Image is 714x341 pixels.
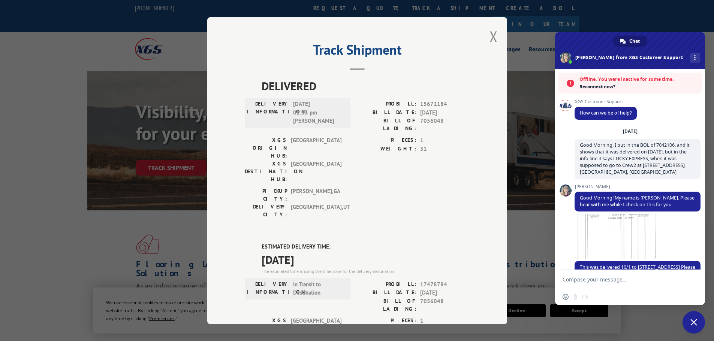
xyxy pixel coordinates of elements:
[357,316,416,325] label: PIECES:
[245,203,287,219] label: DELIVERY CITY:
[245,136,287,160] label: XGS ORIGIN HUB:
[291,136,341,160] span: [GEOGRAPHIC_DATA]
[291,160,341,183] span: [GEOGRAPHIC_DATA]
[580,110,632,116] span: How can we be of help?
[357,297,416,313] label: BILL OF LADING:
[580,142,690,175] span: Good Morning, I put in the BOL of 7042106, and it shows that it was delivered on [DATE], but in t...
[489,27,498,46] button: Close modal
[357,280,416,289] label: PROBILL:
[420,100,470,109] span: 15671184
[420,289,470,297] span: [DATE]
[420,316,470,325] span: 1
[293,280,344,297] span: In Transit to Destination
[357,136,416,145] label: PIECES:
[291,316,341,340] span: [GEOGRAPHIC_DATA]
[420,136,470,145] span: 1
[420,108,470,117] span: [DATE]
[420,117,470,133] span: 7056048
[357,289,416,297] label: BILL DATE:
[357,144,416,153] label: WEIGHT:
[291,203,341,219] span: [GEOGRAPHIC_DATA] , UT
[613,36,647,47] div: Chat
[293,100,344,125] span: [DATE] 01:53 pm [PERSON_NAME]
[247,100,289,125] label: DELIVERY INFORMATION:
[262,268,470,274] div: The estimated time is using the time zone for the delivery destination.
[580,264,695,277] span: This was delivered 10/1 to [STREET_ADDRESS] Please see the attached POD
[291,187,341,203] span: [PERSON_NAME] , GA
[357,100,416,109] label: PROBILL:
[579,83,698,91] span: Reconnect now?
[623,129,638,134] div: [DATE]
[245,160,287,183] label: XGS DESTINATION HUB:
[690,53,700,63] div: More channels
[245,187,287,203] label: PICKUP CITY:
[262,251,470,268] span: [DATE]
[262,243,470,251] label: ESTIMATED DELIVERY TIME:
[579,76,698,83] span: Offline. You were inactive for some time.
[357,117,416,133] label: BILL OF LADING:
[563,276,681,283] textarea: Compose your message...
[580,195,695,208] span: Good Morning! My name is [PERSON_NAME]. Please bear with me while I check on this for you
[420,280,470,289] span: 17478784
[245,45,470,59] h2: Track Shipment
[245,316,287,340] label: XGS ORIGIN HUB:
[563,294,569,300] span: Insert an emoji
[575,184,701,189] span: [PERSON_NAME]
[262,77,470,94] span: DELIVERED
[575,99,637,104] span: XGS Customer Support
[247,280,289,297] label: DELIVERY INFORMATION:
[683,311,705,334] div: Close chat
[420,144,470,153] span: 51
[357,108,416,117] label: BILL DATE:
[629,36,640,47] span: Chat
[420,297,470,313] span: 7056048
